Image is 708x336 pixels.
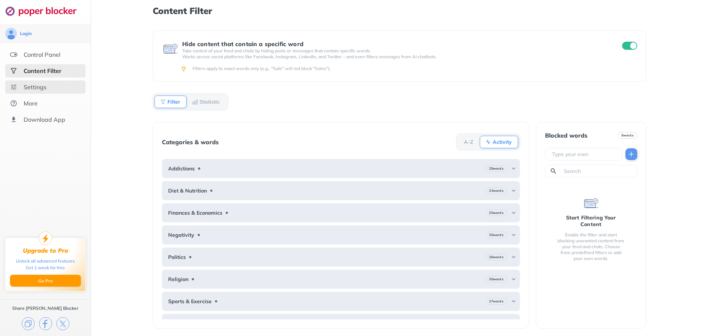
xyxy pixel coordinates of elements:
b: Statistic [199,100,220,104]
img: logo-webpage.svg [5,6,84,16]
div: Unlock all advanced features [16,258,75,264]
b: Finances & Economics [168,210,222,216]
img: avatar.svg [5,28,17,39]
b: A-Z [464,140,473,144]
div: Blocked words [545,132,587,139]
b: Activity [493,140,512,144]
input: Type your own [551,150,619,158]
b: 30 words [489,277,503,282]
button: Go Pro [10,275,81,287]
b: Diet & Nutrition [168,188,207,194]
div: Share [PERSON_NAME] Blocker [12,305,79,311]
b: Addictions [168,166,195,172]
div: Hide content that contain a specific word [182,41,608,47]
b: 23 words [489,188,503,193]
b: 29 words [489,166,503,171]
b: Sports & Exercise [168,298,212,304]
img: download-app.svg [10,116,17,123]
div: Content Filter [24,67,61,75]
div: Upgrade to Pro [23,247,68,254]
p: Take control of your feed and chats by hiding posts or messages that contain specific words. [182,48,608,54]
b: 25 words [489,210,503,215]
img: facebook.svg [39,317,52,330]
img: upgrade-to-pro.svg [39,232,52,245]
div: More [24,100,38,107]
input: Search [563,167,634,175]
div: Download App [24,116,65,123]
div: Get 1 week for free [26,264,65,271]
div: Settings [24,83,46,91]
b: 26 words [489,254,503,260]
div: Filters apply to exact words only (e.g., "Sale" will not block "Sales"). [192,66,636,72]
img: Statistic [192,99,198,105]
b: Religion [168,276,188,282]
div: Login [20,31,32,37]
div: Categories & words [162,139,219,145]
div: Enable the filter and start blocking unwanted content from your feed and chats. Choose from prede... [557,232,625,261]
img: social-selected.svg [10,67,17,75]
img: Filter [160,99,166,105]
img: x.svg [56,317,69,330]
img: copy.svg [22,317,35,330]
b: 27 words [489,299,503,304]
img: settings.svg [10,83,17,91]
img: about.svg [10,100,17,107]
b: 0 words [621,133,634,138]
b: Politics [168,254,186,260]
div: Start Filtering Your Content [557,214,625,228]
p: Works across social platforms like Facebook, Instagram, LinkedIn, and Twitter – and even filters ... [182,54,608,60]
b: Negativity [168,232,194,238]
b: Filter [167,100,180,104]
b: 30 words [489,232,503,238]
img: features.svg [10,51,17,58]
div: Control Panel [24,51,60,58]
img: Activity [485,139,491,145]
h1: Content Filter [153,6,646,15]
